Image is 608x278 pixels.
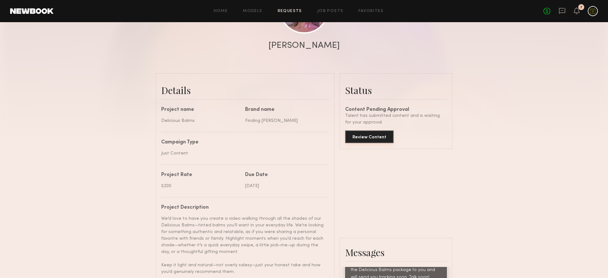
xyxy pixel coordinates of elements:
[358,9,383,13] a: Favorites
[161,173,240,178] div: Project Rate
[269,41,340,50] div: [PERSON_NAME]
[345,130,394,143] button: Review Content
[345,107,447,112] div: Content Pending Approval
[345,246,447,259] div: Messages
[161,183,240,189] div: $200
[214,9,228,13] a: Home
[245,107,324,112] div: Brand name
[243,9,262,13] a: Models
[580,6,582,9] div: 7
[161,117,240,124] div: Delicious Balms
[245,117,324,124] div: Finding [PERSON_NAME]
[161,84,329,97] div: Details
[317,9,344,13] a: Job Posts
[161,205,324,210] div: Project Description
[161,107,240,112] div: Project name
[278,9,302,13] a: Requests
[161,215,324,275] div: We’d love to have you create a video walking through all the shades of our Delicious Balms—tinted...
[161,140,324,145] div: Campaign Type
[345,84,447,97] div: Status
[245,183,324,189] div: [DATE]
[345,112,447,126] div: Talent has submitted content and is waiting for your approval.
[161,150,324,157] div: Just Content
[245,173,324,178] div: Due Date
